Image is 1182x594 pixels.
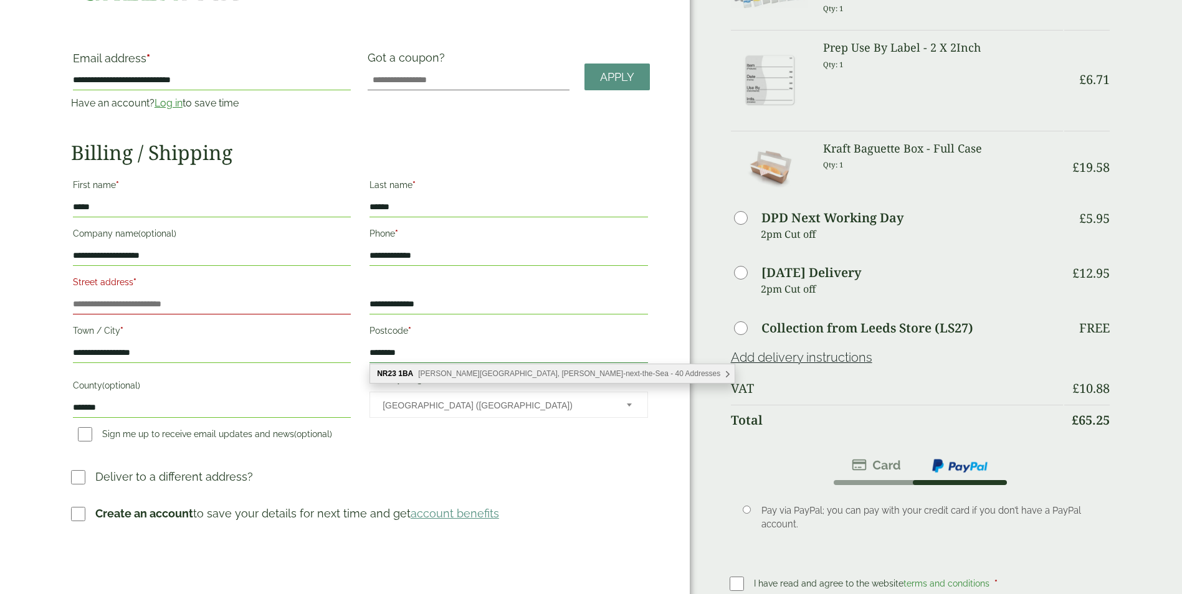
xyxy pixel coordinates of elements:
img: stripe.png [852,458,901,473]
label: Got a coupon? [368,51,450,70]
label: Email address [73,53,351,70]
strong: Create an account [95,507,193,520]
abbr: required [994,578,998,588]
label: Last name [369,176,647,197]
bdi: 10.88 [1072,380,1110,397]
th: VAT [731,374,1064,403]
bdi: 6.71 [1079,71,1110,88]
a: account benefits [411,507,499,520]
span: £ [1079,71,1086,88]
abbr: required [120,326,123,336]
p: Free [1079,321,1110,336]
abbr: required [412,180,416,190]
span: Apply [600,70,634,84]
a: terms and conditions [903,578,989,588]
label: Company name [73,225,351,246]
label: Collection from Leeds Store (LS27) [761,322,973,334]
p: to save your details for next time and get [95,505,499,522]
p: 2pm Cut off [761,225,1064,243]
abbr: required [395,229,398,238]
p: 2pm Cut off [761,280,1064,298]
h3: Kraft Baguette Box - Full Case [823,142,1063,156]
label: Town / City [73,322,351,343]
small: Qty: 1 [823,160,844,169]
small: Qty: 1 [823,60,844,69]
label: County [73,377,351,398]
input: Sign me up to receive email updates and news(optional) [78,427,92,441]
div: NR23 1BA [370,364,735,383]
span: (optional) [102,380,140,390]
abbr: required [116,180,119,190]
img: ppcp-gateway.png [931,458,989,474]
abbr: required [146,52,150,65]
span: £ [1072,159,1079,176]
a: Add delivery instructions [731,350,872,365]
label: Street address [73,273,351,295]
a: Log in [155,97,183,109]
b: NR23 [377,369,396,378]
small: Qty: 1 [823,4,844,13]
span: [PERSON_NAME][GEOGRAPHIC_DATA], [PERSON_NAME]-next-the-Sea - 40 Addresses [418,369,720,378]
span: I have read and agree to the website [754,578,992,588]
span: (optional) [138,229,176,238]
span: £ [1072,380,1079,397]
a: Apply [584,64,650,90]
span: United Kingdom (UK) [383,392,609,418]
span: £ [1072,265,1079,281]
p: Have an account? to save time [71,96,353,111]
label: Sign me up to receive email updates and news [73,429,337,443]
label: DPD Next Working Day [761,212,903,224]
span: (optional) [294,429,332,439]
p: Pay via PayPal; you can pay with your credit card if you don’t have a PayPal account. [761,504,1092,531]
th: Total [731,405,1064,435]
span: Country/Region [369,392,647,418]
h3: Prep Use By Label - 2 X 2Inch [823,41,1063,55]
p: Deliver to a different address? [95,468,253,485]
b: 1BA [398,369,413,378]
bdi: 5.95 [1079,210,1110,227]
bdi: 19.58 [1072,159,1110,176]
abbr: required [133,277,136,287]
bdi: 12.95 [1072,265,1110,281]
bdi: 65.25 [1072,412,1110,428]
span: £ [1079,210,1086,227]
label: [DATE] Delivery [761,266,861,279]
h2: Billing / Shipping [71,141,650,164]
span: £ [1072,412,1079,428]
label: First name [73,176,351,197]
label: Phone [369,225,647,246]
